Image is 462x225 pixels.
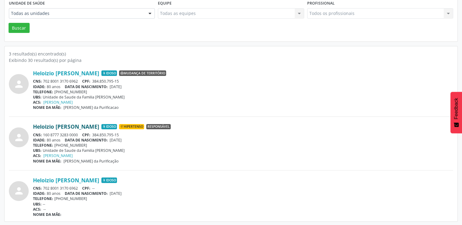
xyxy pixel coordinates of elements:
span: NOME DA MÃE: [33,159,61,164]
span: DATA DE NASCIMENTO: [65,191,108,196]
span: UBS: [33,148,42,153]
span: Todas as unidades [11,10,142,16]
a: [PERSON_NAME] [43,100,73,105]
div: 80 anos [33,191,453,196]
span: 384.850.795-15 [92,79,119,84]
div: Unidade de Saude da Familia [PERSON_NAME] [33,95,453,100]
a: Heloizio [PERSON_NAME] [33,177,99,184]
span: DATA DE NASCIMENTO: [65,137,108,143]
span: ACS: [33,100,41,105]
div: Unidade de Saude da Familia [PERSON_NAME] [33,148,453,153]
i: person [13,132,24,143]
div: -- [33,202,453,207]
div: [PHONE_NUMBER] [33,143,453,148]
span: TELEFONE: [33,196,53,201]
div: 702 8001 3170 6962 [33,79,453,84]
span: Responsável [146,124,171,130]
a: Heloizio [PERSON_NAME] [33,123,99,130]
span: Idoso [101,177,117,183]
a: [PERSON_NAME] [43,153,73,158]
span: CNS: [33,79,42,84]
span: CPF: [82,186,90,191]
span: -- [92,186,95,191]
span: CNS: [33,132,42,137]
div: 3 resultado(s) encontrado(s) [9,51,453,57]
span: DATA DE NASCIMENTO: [65,84,108,89]
span: 384.850.795-15 [92,132,119,137]
span: CPF: [82,132,90,137]
span: NOME DA MÃE: [33,105,61,110]
span: Idoso [101,70,117,76]
span: [DATE] [110,191,122,196]
button: Feedback - Mostrar pesquisa [450,92,462,133]
span: CPF: [82,79,90,84]
span: [DATE] [110,137,122,143]
span: Mudança de território [119,70,166,76]
div: [PHONE_NUMBER] [33,196,453,201]
span: IDADE: [33,137,45,143]
span: NOME DA MÃE: [33,212,61,217]
span: Idoso [101,124,117,130]
span: ACS: [33,153,41,158]
i: person [13,79,24,90]
i: person [13,185,24,196]
span: TELEFONE: [33,89,53,95]
div: Exibindo 30 resultado(s) por página [9,57,453,63]
span: IDADE: [33,191,45,196]
div: 160 8777 3283 0000 [33,132,453,137]
span: ACS: [33,207,41,212]
a: Heloizio [PERSON_NAME] [33,70,99,77]
button: Buscar [9,23,30,33]
span: [PERSON_NAME] da Purificacao [64,105,118,110]
span: TELEFONE: [33,143,53,148]
span: Feedback [453,98,459,119]
span: [PERSON_NAME] da Purificação [64,159,118,164]
span: IDADE: [33,84,45,89]
div: 80 anos [33,137,453,143]
span: UBS: [33,95,42,100]
div: 702 8001 3170 6962 [33,186,453,191]
div: [PHONE_NUMBER] [33,89,453,95]
span: UBS: [33,202,42,207]
span: CNS: [33,186,42,191]
div: 80 anos [33,84,453,89]
span: Hipertenso [119,124,144,130]
span: [DATE] [110,84,122,89]
span: -- [43,207,46,212]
